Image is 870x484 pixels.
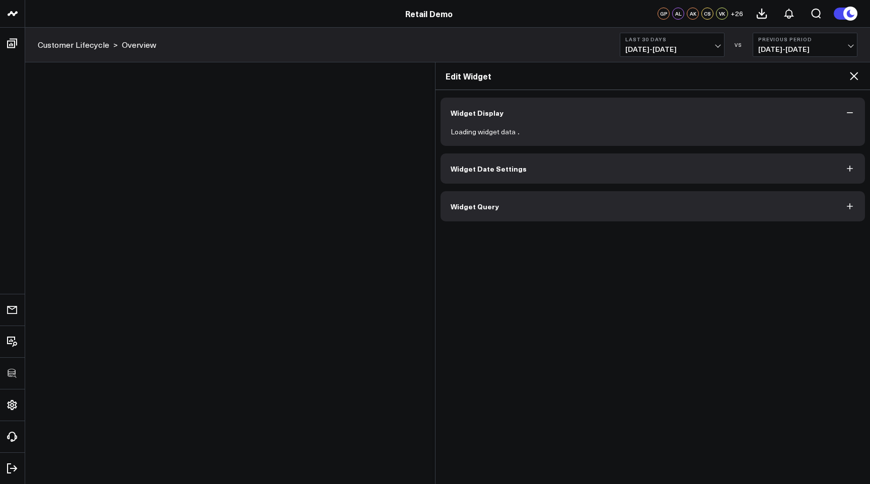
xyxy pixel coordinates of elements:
a: Customer Lifecycle [38,39,109,50]
button: +26 [731,8,743,20]
div: VK [716,8,728,20]
span: [DATE] - [DATE] [625,45,719,53]
div: AK [687,8,699,20]
b: Previous Period [758,36,852,42]
span: Widget Query [451,202,499,210]
div: Loading widget data [451,128,855,136]
button: Widget Date Settings [441,153,865,184]
span: Widget Date Settings [451,165,527,173]
a: Overview [122,39,156,50]
div: VS [730,42,748,48]
div: > [38,39,118,50]
div: GP [658,8,670,20]
h2: Edit Widget [446,70,848,82]
span: Widget Display [451,109,503,117]
div: CS [701,8,713,20]
a: Retail Demo [405,8,453,19]
span: + 26 [731,10,743,17]
div: AL [672,8,684,20]
span: [DATE] - [DATE] [758,45,852,53]
button: Previous Period[DATE]-[DATE] [753,33,857,57]
b: Last 30 Days [625,36,719,42]
button: Widget Display [441,98,865,128]
button: Widget Query [441,191,865,221]
button: Last 30 Days[DATE]-[DATE] [620,33,724,57]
